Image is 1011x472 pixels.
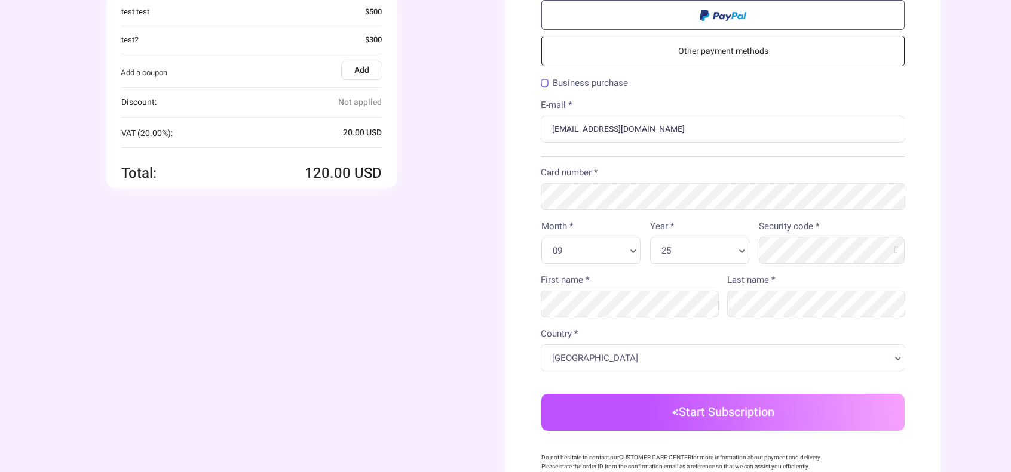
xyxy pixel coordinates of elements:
label: E-mail * [541,98,572,112]
span: 25 [661,245,733,257]
span: [GEOGRAPHIC_DATA] [552,352,889,364]
a: 09 [553,245,640,260]
label: Security code * [759,220,819,233]
label: Month * [541,220,573,233]
span: test2 [121,34,139,46]
button: Start Subscription [541,394,905,431]
img: icon [672,409,679,416]
span: USD [354,163,382,184]
span: 120 [305,163,351,184]
a: [GEOGRAPHIC_DATA] [552,352,905,368]
p: Do not hesitate to contact our for more information about payment and delivery. Please state the ... [541,454,905,471]
span: VAT (20.00%): [121,127,173,140]
label: Year * [650,220,674,233]
label: First name * [541,273,589,287]
span: USD [366,127,382,139]
label: Last name * [727,273,775,287]
span: Add a coupon [121,67,167,79]
label: Add [341,61,382,80]
label: Business purchase [541,79,628,88]
span: $500 [365,6,382,18]
span: Not applied [338,95,382,109]
i: .00 [353,127,364,139]
label: Country * [541,327,578,341]
a: Other payment methods [541,36,905,66]
a: CUSTOMER CARE CENTER [619,454,691,462]
span: Total: [121,163,157,184]
a: 25 [661,245,749,260]
span: Discount: [121,96,157,109]
label: Card number * [541,166,598,180]
span: test test [121,6,149,18]
span: $300 [365,34,382,46]
i: .00 [330,163,351,184]
span: 20 [343,127,364,139]
span: 09 [553,245,624,257]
